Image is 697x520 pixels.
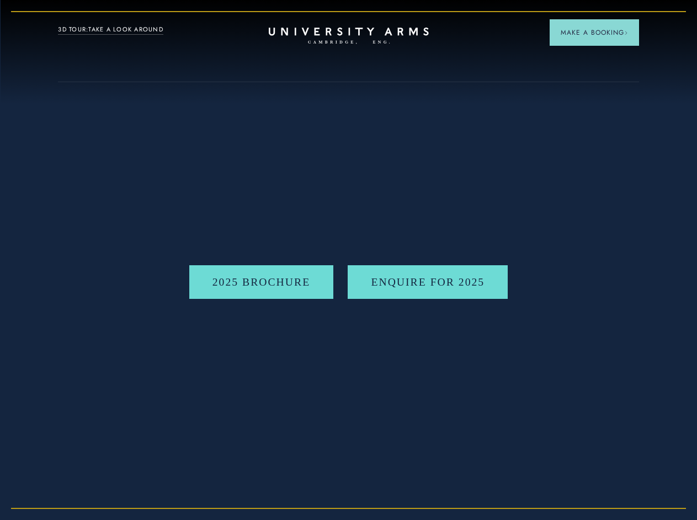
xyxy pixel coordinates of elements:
img: Arrow icon [624,31,628,35]
a: Enquire for 2025 [348,265,508,299]
span: Make a Booking [561,28,628,37]
a: 3D TOUR:TAKE A LOOK AROUND [58,25,163,35]
a: 2025 BROCHURE [189,265,333,299]
a: Home [269,28,429,45]
button: Make a BookingArrow icon [550,19,639,46]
